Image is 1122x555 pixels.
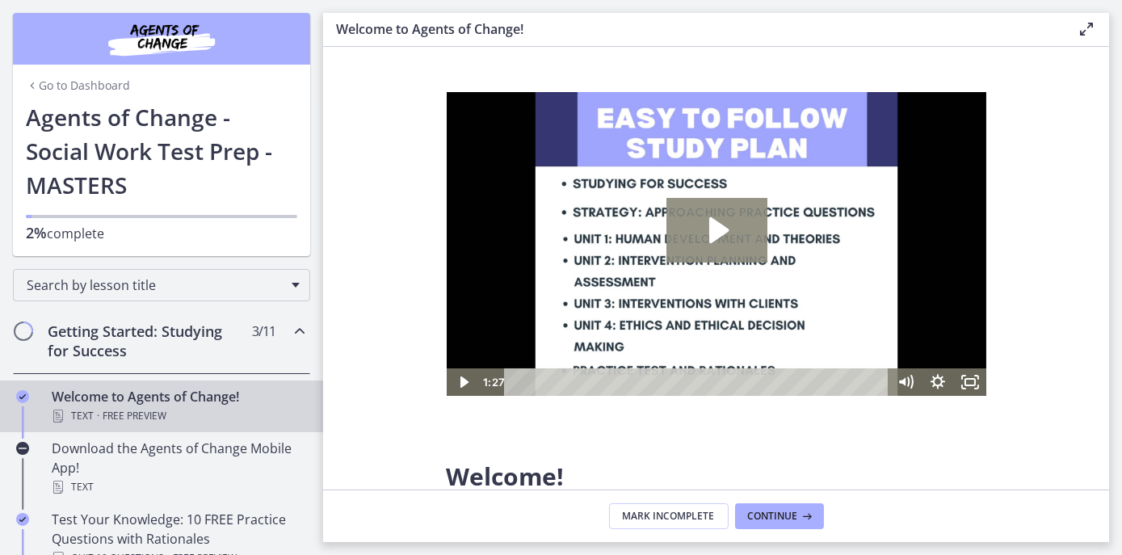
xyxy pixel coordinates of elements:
div: Search by lesson title [13,269,310,301]
div: Text [52,406,304,426]
span: 3 / 11 [252,322,275,341]
h1: Agents of Change - Social Work Test Prep - MASTERS [26,100,297,202]
img: Agents of Change [65,19,258,58]
button: Show settings menu [475,276,507,304]
span: Mark Incomplete [623,510,715,523]
span: Free preview [103,406,166,426]
h3: Welcome to Agents of Change! [336,19,1051,39]
div: Download the Agents of Change Mobile App! [52,439,304,497]
i: Completed [16,513,29,526]
button: Continue [735,503,824,529]
span: Search by lesson title [27,276,284,294]
button: Fullscreen [507,276,540,304]
span: 2% [26,223,47,242]
i: Completed [16,390,29,403]
button: Mark Incomplete [609,503,729,529]
button: Play Video: c1o6hcmjueu5qasqsu00.mp4 [220,106,321,170]
h2: Getting Started: Studying for Success [48,322,245,360]
span: Continue [748,510,798,523]
p: complete [26,223,297,243]
span: · [97,406,99,426]
div: Welcome to Agents of Change! [52,387,304,426]
div: Playbar [69,276,435,304]
div: Text [52,477,304,497]
a: Go to Dashboard [26,78,130,94]
button: Mute [443,276,475,304]
span: Welcome! [447,460,565,493]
